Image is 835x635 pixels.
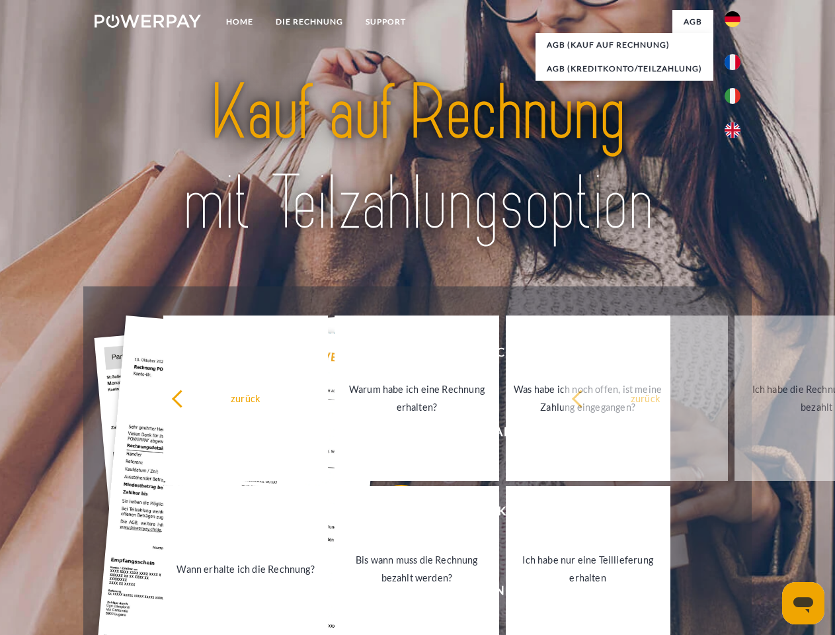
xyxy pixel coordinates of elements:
[95,15,201,28] img: logo-powerpay-white.svg
[506,316,670,481] a: Was habe ich noch offen, ist meine Zahlung eingegangen?
[782,582,824,624] iframe: Schaltfläche zum Öffnen des Messaging-Fensters
[672,10,713,34] a: agb
[725,11,740,27] img: de
[514,380,662,416] div: Was habe ich noch offen, ist meine Zahlung eingegangen?
[514,551,662,587] div: Ich habe nur eine Teillieferung erhalten
[725,122,740,138] img: en
[342,551,491,587] div: Bis wann muss die Rechnung bezahlt werden?
[354,10,417,34] a: SUPPORT
[571,389,720,407] div: zurück
[126,63,709,253] img: title-powerpay_de.svg
[215,10,264,34] a: Home
[725,54,740,70] img: fr
[342,380,491,416] div: Warum habe ich eine Rechnung erhalten?
[171,560,320,577] div: Wann erhalte ich die Rechnung?
[536,57,713,81] a: AGB (Kreditkonto/Teilzahlung)
[725,88,740,104] img: it
[536,33,713,57] a: AGB (Kauf auf Rechnung)
[264,10,354,34] a: DIE RECHNUNG
[171,389,320,407] div: zurück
